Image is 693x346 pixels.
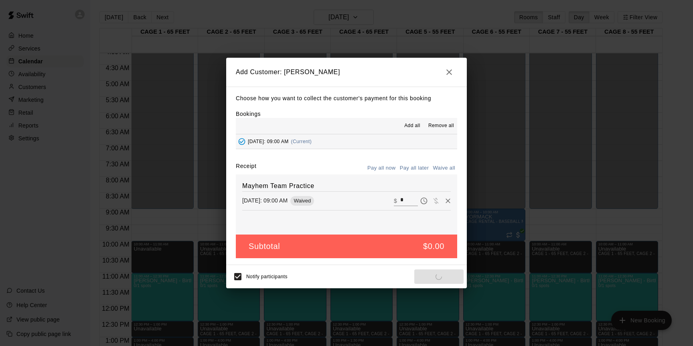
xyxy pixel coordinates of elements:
span: Pay later [418,197,430,204]
label: Bookings [236,111,261,117]
button: Remove all [425,119,457,132]
span: Add all [404,122,420,130]
p: [DATE]: 09:00 AM [242,196,288,204]
button: Add all [399,119,425,132]
span: Notify participants [246,274,288,279]
button: Waive all [431,162,457,174]
button: Pay all now [365,162,398,174]
label: Receipt [236,162,256,174]
button: Added - Collect Payment[DATE]: 09:00 AM(Current) [236,134,457,149]
p: Choose how you want to collect the customer's payment for this booking [236,93,457,103]
p: $ [394,197,397,205]
h6: Mayhem Team Practice [242,181,451,191]
button: Remove [442,195,454,207]
h5: Subtotal [249,241,280,252]
span: (Current) [291,139,312,144]
span: Waive payment [430,197,442,204]
span: Waived [290,198,314,204]
h5: $0.00 [423,241,444,252]
span: [DATE]: 09:00 AM [248,139,289,144]
span: Remove all [428,122,454,130]
button: Added - Collect Payment [236,136,248,148]
button: Pay all later [398,162,431,174]
h2: Add Customer: [PERSON_NAME] [226,58,467,87]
